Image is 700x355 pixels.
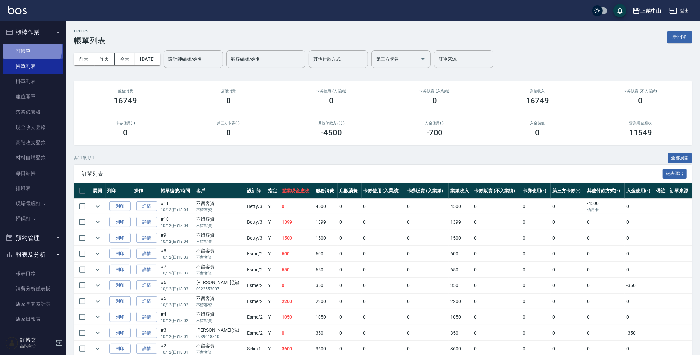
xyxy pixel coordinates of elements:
td: #8 [159,246,195,262]
th: 服務消費 [314,183,338,199]
button: expand row [93,328,103,338]
button: 列印 [109,296,131,307]
td: Y [266,325,280,341]
th: 營業現金應收 [280,183,314,199]
th: 指定 [266,183,280,199]
a: 詳情 [136,217,157,227]
a: 詳情 [136,312,157,322]
td: 0 [405,246,449,262]
td: 0 [585,325,625,341]
td: Esme /2 [245,294,266,309]
td: 2200 [314,294,338,309]
td: #3 [159,325,195,341]
a: 詳情 [136,249,157,259]
td: 0 [338,325,361,341]
td: 0 [405,199,449,214]
td: Betty /3 [245,230,266,246]
td: 0 [472,230,521,246]
th: 入金使用(-) [625,183,654,199]
h3: 0 [123,128,128,137]
button: 上越中山 [630,4,664,17]
td: 0 [585,214,625,230]
button: [DATE] [135,53,160,65]
button: 櫃檯作業 [3,24,63,41]
td: 1050 [314,309,338,325]
button: save [613,4,626,17]
div: 上越中山 [640,7,661,15]
th: 帳單編號/時間 [159,183,195,199]
h2: 入金儲值 [494,121,581,125]
th: 第三方卡券(-) [551,183,585,199]
p: 10/12 (日) 18:03 [161,286,193,292]
td: 1500 [314,230,338,246]
td: 0 [405,278,449,293]
td: Y [266,309,280,325]
td: 0 [521,214,551,230]
td: 0 [585,230,625,246]
button: expand row [93,233,103,243]
td: 0 [362,246,405,262]
td: Esme /2 [245,246,266,262]
td: 0 [472,309,521,325]
button: 報表匯出 [663,169,687,179]
td: 1399 [314,214,338,230]
h2: 卡券販賣 (不入業績) [597,89,685,93]
img: Logo [8,6,27,14]
td: 1500 [449,230,472,246]
a: 報表目錄 [3,266,63,281]
button: 報表及分析 [3,246,63,263]
a: 報表匯出 [663,170,687,177]
a: 高階收支登錄 [3,135,63,150]
p: 0939618810 [197,334,244,339]
td: 0 [551,246,585,262]
h2: 其他付款方式(-) [288,121,375,125]
td: 0 [405,262,449,277]
div: 不留客資 [197,200,244,207]
button: expand row [93,344,103,354]
td: 0 [472,214,521,230]
a: 詳情 [136,265,157,275]
button: 列印 [109,233,131,243]
th: 卡券販賣 (不入業績) [472,183,521,199]
img: Person [5,337,18,350]
td: 2200 [280,294,314,309]
p: 共 11 筆, 1 / 1 [74,155,94,161]
td: 0 [521,262,551,277]
p: 不留客資 [197,318,244,324]
td: 0 [521,230,551,246]
h2: 第三方卡券(-) [185,121,272,125]
button: 列印 [109,344,131,354]
button: Open [418,54,428,64]
button: 列印 [109,265,131,275]
td: 0 [585,294,625,309]
td: 350 [449,325,472,341]
span: 訂單列表 [82,171,663,177]
td: 0 [585,309,625,325]
th: 設計師 [245,183,266,199]
h3: 0 [226,128,231,137]
a: 店家區間累計表 [3,296,63,311]
td: 2200 [449,294,472,309]
th: 卡券販賣 (入業績) [405,183,449,199]
td: Y [266,278,280,293]
td: Y [266,294,280,309]
td: 0 [405,230,449,246]
td: 0 [362,230,405,246]
button: 列印 [109,312,131,322]
button: 今天 [115,53,135,65]
td: 0 [625,214,654,230]
td: -350 [625,325,654,341]
th: 備註 [654,183,668,199]
td: 0 [362,199,405,214]
th: 訂單來源 [668,183,692,199]
button: 前天 [74,53,94,65]
td: 0 [362,214,405,230]
td: 600 [449,246,472,262]
button: 全部展開 [668,153,692,163]
p: 10/12 (日) 18:03 [161,270,193,276]
td: 0 [338,246,361,262]
td: 0 [338,309,361,325]
th: 卡券使用 (入業績) [362,183,405,199]
td: 350 [314,278,338,293]
td: 0 [280,278,314,293]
